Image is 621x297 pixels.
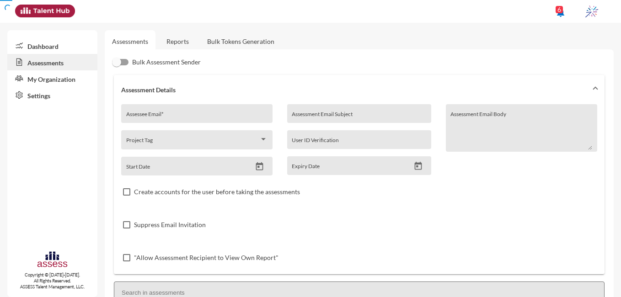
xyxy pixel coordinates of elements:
mat-icon: notifications [555,7,566,18]
div: Assessment Details [114,104,605,274]
div: 6 [556,6,563,13]
span: "Allow Assessment Recipient to View Own Report" [134,252,278,263]
img: assesscompany-logo.png [37,250,68,270]
span: Create accounts for the user before taking the assessments [134,186,300,197]
a: Reports [159,30,196,53]
a: Settings [7,87,97,103]
p: Copyright © [DATE]-[DATE]. All Rights Reserved. ASSESS Talent Management, LLC. [7,272,97,290]
button: Open calendar [410,161,426,171]
span: Bulk Assessment Sender [132,57,201,68]
button: Open calendar [252,162,268,171]
mat-expansion-panel-header: Assessment Details [114,75,605,104]
a: My Organization [7,70,97,87]
a: Dashboard [7,37,97,54]
a: Bulk Tokens Generation [200,30,282,53]
a: Assessments [7,54,97,70]
mat-panel-title: Assessment Details [121,86,586,94]
span: Suppress Email Invitation [134,219,206,230]
a: Assessments [112,37,148,45]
